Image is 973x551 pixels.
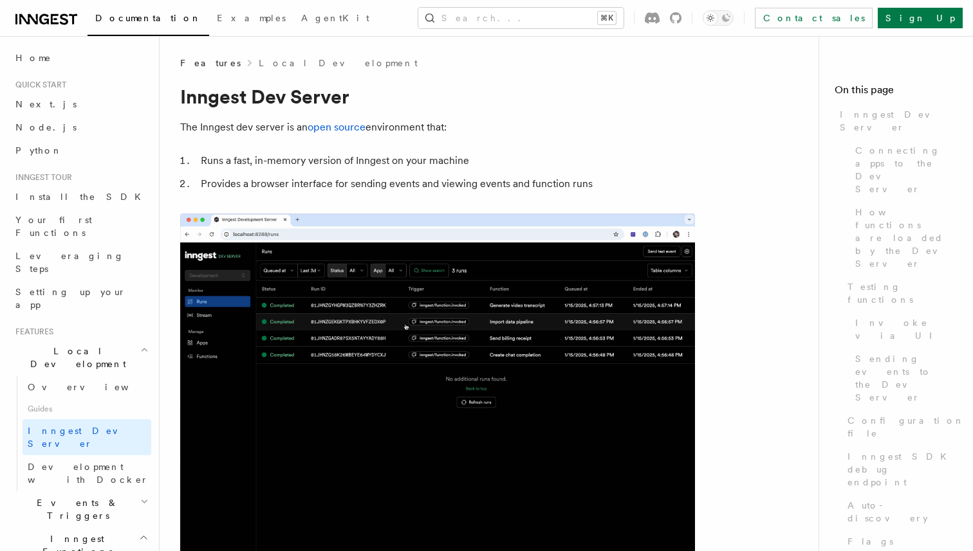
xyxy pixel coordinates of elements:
a: Invoke via UI [850,311,958,347]
span: Quick start [10,80,66,90]
button: Local Development [10,339,151,375]
a: How functions are loaded by the Dev Server [850,201,958,275]
a: Auto-discovery [842,494,958,530]
a: Python [10,139,151,162]
a: Install the SDK [10,185,151,208]
a: Next.js [10,93,151,116]
span: Setting up your app [15,287,126,310]
span: Local Development [10,345,140,370]
span: Home [15,51,51,64]
span: Configuration file [848,414,965,440]
a: Examples [209,4,293,35]
a: Inngest SDK debug endpoint [842,445,958,494]
span: Guides [23,399,151,419]
a: Local Development [259,57,418,69]
span: Events & Triggers [10,496,140,522]
span: Inngest tour [10,172,72,183]
a: Inngest Dev Server [835,103,958,139]
a: Contact sales [755,8,873,28]
li: Runs a fast, in-memory version of Inngest on your machine [197,152,695,170]
a: Your first Functions [10,208,151,244]
span: Invoke via UI [855,316,958,342]
a: Sending events to the Dev Server [850,347,958,409]
span: Next.js [15,99,77,109]
a: Development with Docker [23,455,151,491]
span: Install the SDK [15,192,149,202]
span: Flags [848,535,893,548]
a: Sign Up [878,8,963,28]
span: Python [15,145,62,156]
a: Node.js [10,116,151,139]
span: Features [180,57,241,69]
span: Auto-discovery [848,499,958,525]
h4: On this page [835,82,958,103]
div: Local Development [10,375,151,491]
span: Leveraging Steps [15,251,124,274]
button: Search...⌘K [418,8,624,28]
span: Development with Docker [28,462,149,485]
span: AgentKit [301,13,369,23]
p: The Inngest dev server is an environment that: [180,118,695,136]
a: Testing functions [842,275,958,311]
span: Inngest Dev Server [840,108,958,134]
a: Documentation [88,4,209,36]
span: Testing functions [848,280,958,306]
li: Provides a browser interface for sending events and viewing events and function runs [197,175,695,193]
a: open source [308,121,366,133]
a: Configuration file [842,409,958,445]
span: How functions are loaded by the Dev Server [855,206,958,270]
button: Toggle dark mode [703,10,734,26]
span: Overview [28,382,160,392]
span: Features [10,327,53,337]
a: Overview [23,375,151,399]
span: Documentation [95,13,201,23]
a: Inngest Dev Server [23,419,151,455]
span: Examples [217,13,286,23]
h1: Inngest Dev Server [180,85,695,108]
span: Connecting apps to the Dev Server [855,144,958,195]
span: Inngest Dev Server [28,426,138,449]
button: Events & Triggers [10,491,151,527]
a: Setting up your app [10,280,151,316]
a: AgentKit [293,4,377,35]
span: Node.js [15,122,77,132]
kbd: ⌘K [598,12,616,24]
a: Leveraging Steps [10,244,151,280]
span: Inngest SDK debug endpoint [848,450,958,489]
span: Sending events to the Dev Server [855,352,958,404]
a: Connecting apps to the Dev Server [850,139,958,201]
a: Home [10,46,151,69]
span: Your first Functions [15,215,92,238]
